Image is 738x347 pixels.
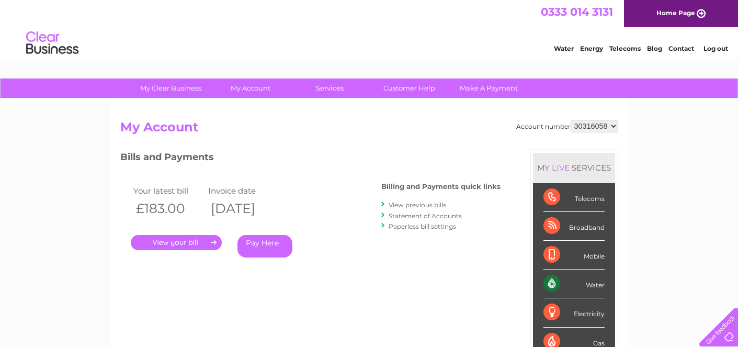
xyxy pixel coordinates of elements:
[543,241,605,270] div: Mobile
[206,198,281,219] th: [DATE]
[206,184,281,198] td: Invoice date
[554,44,574,52] a: Water
[389,222,456,230] a: Paperless bill settings
[122,6,617,51] div: Clear Business is a trading name of Verastar Limited (registered in [GEOGRAPHIC_DATA] No. 3667643...
[381,183,501,191] h4: Billing and Payments quick links
[647,44,662,52] a: Blog
[389,201,446,209] a: View previous bills
[533,153,615,183] div: MY SERVICES
[543,270,605,298] div: Water
[131,184,206,198] td: Your latest bill
[550,163,572,173] div: LIVE
[580,44,603,52] a: Energy
[120,150,501,168] h3: Bills and Payments
[207,79,293,98] a: My Account
[237,235,292,258] a: Pay Here
[389,212,462,220] a: Statement of Accounts
[609,44,641,52] a: Telecoms
[131,235,222,250] a: .
[26,27,79,59] img: logo.png
[703,44,728,52] a: Log out
[366,79,452,98] a: Customer Help
[668,44,694,52] a: Contact
[128,79,214,98] a: My Clear Business
[131,198,206,219] th: £183.00
[543,183,605,212] div: Telecoms
[446,79,532,98] a: Make A Payment
[543,298,605,327] div: Electricity
[120,120,618,140] h2: My Account
[516,120,618,132] div: Account number
[543,212,605,241] div: Broadband
[287,79,373,98] a: Services
[541,5,613,18] a: 0333 014 3131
